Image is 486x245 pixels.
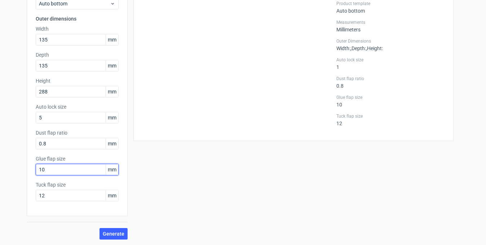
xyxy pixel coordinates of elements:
[336,19,445,32] div: Millimeters
[106,190,118,201] span: mm
[106,138,118,149] span: mm
[336,76,445,89] div: 0.8
[336,1,445,14] div: Auto bottom
[36,155,119,162] label: Glue flap size
[336,57,445,70] div: 1
[106,86,118,97] span: mm
[336,45,350,51] span: Width :
[336,57,445,63] label: Auto lock size
[100,228,128,240] button: Generate
[36,15,119,22] h3: Outer dimensions
[36,181,119,188] label: Tuck flap size
[106,164,118,175] span: mm
[36,77,119,84] label: Height
[336,95,445,100] label: Glue flap size
[336,1,445,6] label: Product template
[366,45,383,51] span: , Height :
[36,129,119,136] label: Dust flap ratio
[36,25,119,32] label: Width
[106,34,118,45] span: mm
[36,51,119,58] label: Depth
[336,38,445,44] label: Outer Dimensions
[106,112,118,123] span: mm
[103,231,124,236] span: Generate
[350,45,366,51] span: , Depth :
[336,19,445,25] label: Measurements
[336,113,445,119] label: Tuck flap size
[36,103,119,110] label: Auto lock size
[336,95,445,108] div: 10
[336,113,445,126] div: 12
[106,60,118,71] span: mm
[336,76,445,82] label: Dust flap ratio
